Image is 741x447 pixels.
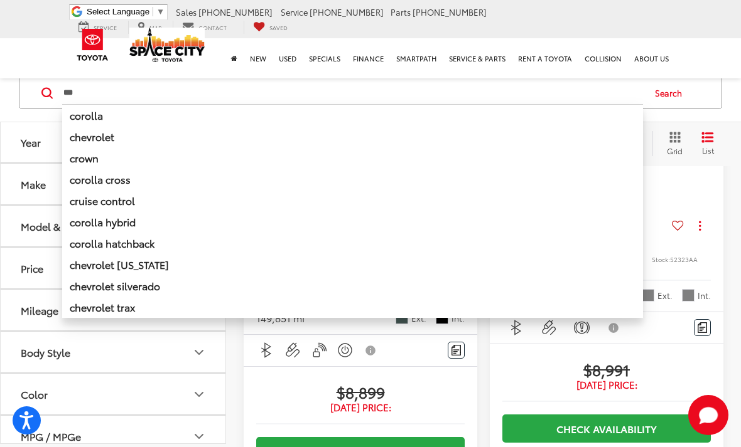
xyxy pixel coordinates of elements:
[689,215,711,237] button: Actions
[1,374,227,414] button: ColorColor
[198,23,227,31] span: Contact
[21,220,82,232] div: Model & Trim
[21,430,81,442] div: MPG / MPGe
[448,342,465,359] button: Comments
[699,221,701,231] span: dropdown dots
[694,319,711,336] button: Comments
[657,290,673,302] span: Ext.
[173,21,236,34] a: Contact
[129,28,205,62] img: Space City Toyota
[1,332,227,372] button: Body StyleBody Style
[502,379,711,391] span: [DATE] Price:
[643,77,700,108] button: Search
[574,320,590,335] img: Emergency Brake Assist
[21,304,58,316] div: Mileage
[411,312,426,324] span: Ext.
[698,322,708,333] img: Comments
[244,38,273,78] a: New
[541,320,557,335] img: Aux Input
[128,21,171,34] a: Map
[600,315,628,341] button: View Disclaimer
[70,278,160,293] b: chevrolet silverado
[70,300,135,314] b: chevrolet trax
[281,6,308,18] span: Service
[21,388,48,400] div: Color
[70,214,136,229] b: corolla hybrid
[502,360,711,379] span: $8,991
[21,262,43,274] div: Price
[502,414,711,443] a: Check Availability
[156,7,165,16] span: ▼
[347,38,390,78] a: Finance
[153,7,153,16] span: ​
[70,257,169,271] b: chevrolet [US_STATE]
[436,312,448,324] span: Black For Limited/Trail B
[303,38,347,78] a: Specials
[94,23,117,31] span: Service
[311,342,327,358] img: Keyless Entry
[256,382,465,401] span: $8,899
[452,345,462,355] img: Comments
[413,6,487,18] span: [PHONE_NUMBER]
[310,6,384,18] span: [PHONE_NUMBER]
[273,38,303,78] a: Used
[62,78,643,108] input: Search by Make, Model, or Keyword
[1,122,227,162] button: YearYear
[667,145,683,156] span: Grid
[192,428,207,443] div: MPG / MPGe
[69,21,126,34] a: Service
[70,150,99,165] b: crown
[391,6,411,18] span: Parts
[688,395,728,435] svg: Start Chat
[70,108,103,122] b: corolla
[21,178,46,190] div: Make
[269,23,288,31] span: Saved
[69,24,116,65] img: Toyota
[192,386,207,401] div: Color
[70,193,135,208] b: cruise control
[70,172,131,186] b: corolla cross
[1,290,227,330] button: MileageMileage
[578,38,628,78] a: Collision
[670,255,698,264] span: 52323AA
[87,7,149,16] span: Select Language
[256,311,305,325] div: 149,851 mi
[1,206,227,246] button: Model & TrimModel & Trim
[452,312,465,324] span: Int.
[244,21,297,34] a: My Saved Vehicles
[198,6,273,18] span: [PHONE_NUMBER]
[701,145,714,155] span: List
[688,395,728,435] button: Toggle Chat Window
[692,131,723,156] button: List View
[192,344,207,359] div: Body Style
[443,38,512,78] a: Service & Parts
[652,255,670,264] span: Stock:
[642,289,654,302] span: Classic Silver Metallic
[396,312,408,324] span: 4Evergreen Mica
[509,320,524,335] img: Bluetooth®
[682,289,695,302] span: Gray
[390,38,443,78] a: SmartPath
[70,236,154,250] b: corolla hatchback
[149,23,161,31] span: Map
[259,342,274,358] img: Bluetooth®
[70,129,114,144] b: chevrolet
[698,290,711,302] span: Int.
[1,164,227,204] button: MakeMake
[512,38,578,78] a: Rent a Toyota
[87,7,165,16] a: Select Language​
[1,248,227,288] button: PricePrice
[652,131,692,156] button: Grid View
[628,38,675,78] a: About Us
[176,6,197,18] span: Sales
[360,337,382,364] button: View Disclaimer
[337,342,353,358] img: Keyless Ignition System
[285,342,301,358] img: Aux Input
[21,136,41,148] div: Year
[256,401,465,414] span: [DATE] Price:
[21,346,70,358] div: Body Style
[225,38,244,78] a: Home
